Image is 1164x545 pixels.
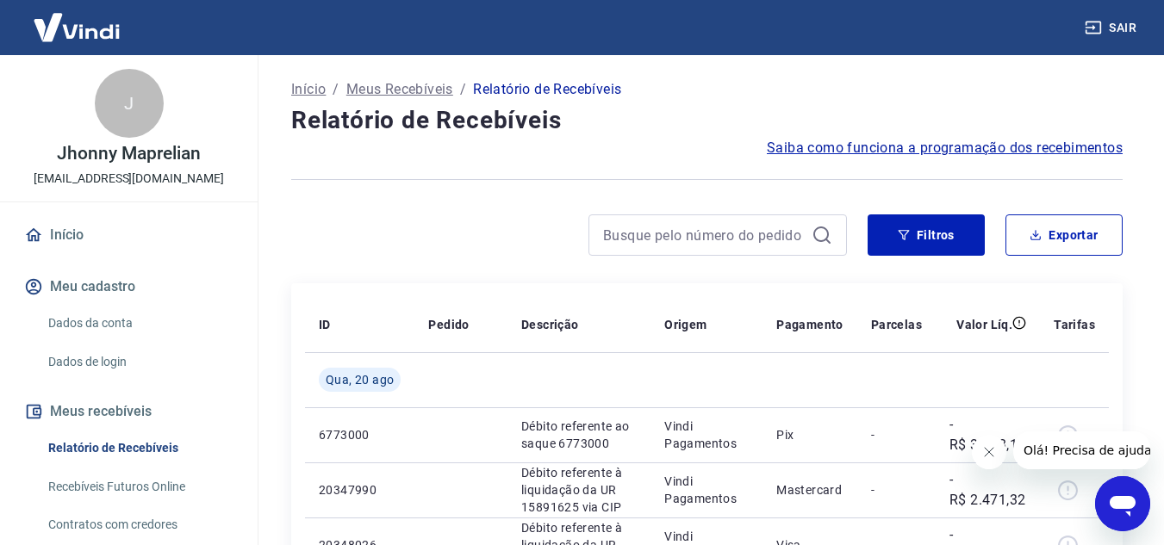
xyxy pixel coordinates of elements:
h4: Relatório de Recebíveis [291,103,1123,138]
a: Dados de login [41,344,237,380]
button: Meus recebíveis [21,393,237,430]
p: -R$ 2.471,32 [949,469,1026,511]
input: Busque pelo número do pedido [603,222,805,248]
p: Tarifas [1054,316,1095,333]
button: Filtros [868,214,985,256]
p: Pagamento [776,316,843,333]
p: Mastercard [776,481,843,499]
iframe: Mensagem da empresa [1013,431,1150,469]
a: Início [21,216,237,254]
p: -R$ 3.608,11 [949,414,1026,455]
p: Pix [776,426,843,443]
a: Relatório de Recebíveis [41,430,237,466]
a: Contratos com credores [41,507,237,542]
p: Valor Líq. [956,316,1012,333]
p: / [460,79,466,100]
p: Débito referente à liquidação da UR 15891625 via CIP [521,464,637,516]
a: Início [291,79,326,100]
p: ID [319,316,331,333]
p: Débito referente ao saque 6773000 [521,418,637,452]
button: Meu cadastro [21,268,237,306]
p: Vindi Pagamentos [664,473,749,507]
a: Dados da conta [41,306,237,341]
p: [EMAIL_ADDRESS][DOMAIN_NAME] [34,170,224,188]
iframe: Fechar mensagem [972,435,1006,469]
p: Parcelas [871,316,922,333]
p: - [871,426,922,443]
img: Vindi [21,1,133,53]
button: Sair [1081,12,1143,44]
a: Saiba como funciona a programação dos recebimentos [767,138,1123,158]
p: Origem [664,316,706,333]
div: J [95,69,164,138]
a: Meus Recebíveis [346,79,453,100]
span: Olá! Precisa de ajuda? [10,12,145,26]
p: Relatório de Recebíveis [473,79,621,100]
p: - [871,481,922,499]
a: Recebíveis Futuros Online [41,469,237,505]
span: Qua, 20 ago [326,371,394,388]
p: Pedido [428,316,469,333]
p: Jhonny Maprelian [57,145,200,163]
p: / [333,79,339,100]
p: 6773000 [319,426,401,443]
button: Exportar [1005,214,1123,256]
p: Descrição [521,316,579,333]
p: 20347990 [319,481,401,499]
p: Vindi Pagamentos [664,418,749,452]
iframe: Botão para abrir a janela de mensagens [1095,476,1150,531]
